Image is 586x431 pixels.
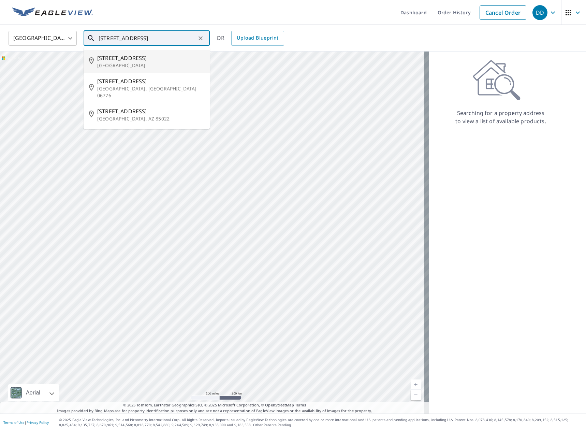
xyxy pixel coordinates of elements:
[3,420,25,425] a: Terms of Use
[3,420,49,425] p: |
[27,420,49,425] a: Privacy Policy
[237,34,278,42] span: Upload Blueprint
[217,31,284,46] div: OR
[99,29,196,48] input: Search by address or latitude-longitude
[97,54,204,62] span: [STREET_ADDRESS]
[97,77,204,85] span: [STREET_ADDRESS]
[24,384,42,401] div: Aerial
[12,8,93,18] img: EV Logo
[9,29,77,48] div: [GEOGRAPHIC_DATA]
[411,390,421,400] a: Current Level 5, Zoom Out
[480,5,526,20] a: Cancel Order
[97,62,204,69] p: [GEOGRAPHIC_DATA]
[123,402,306,408] span: © 2025 TomTom, Earthstar Geographics SIO, © 2025 Microsoft Corporation, ©
[59,417,583,428] p: © 2025 Eagle View Technologies, Inc. and Pictometry International Corp. All Rights Reserved. Repo...
[196,33,205,43] button: Clear
[231,31,284,46] a: Upload Blueprint
[532,5,547,20] div: DD
[295,402,306,407] a: Terms
[8,384,59,401] div: Aerial
[97,115,204,122] p: [GEOGRAPHIC_DATA], AZ 85022
[265,402,294,407] a: OpenStreetMap
[411,379,421,390] a: Current Level 5, Zoom In
[97,107,204,115] span: [STREET_ADDRESS]
[455,109,546,125] p: Searching for a property address to view a list of available products.
[97,85,204,99] p: [GEOGRAPHIC_DATA], [GEOGRAPHIC_DATA] 06776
